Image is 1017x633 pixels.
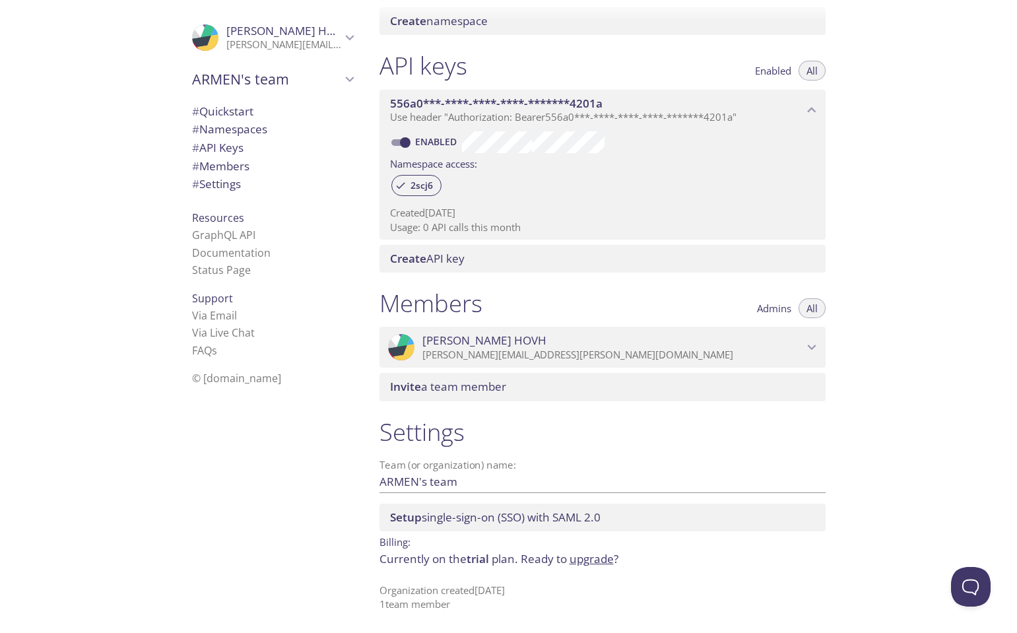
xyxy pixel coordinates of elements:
span: # [192,176,199,191]
div: Namespaces [181,120,364,139]
span: Ready to ? [521,551,618,566]
span: Quickstart [192,104,253,119]
p: Usage: 0 API calls this month [390,220,815,234]
div: ARMEN HOVH [181,16,364,59]
span: Settings [192,176,241,191]
h1: Members [379,288,482,318]
span: Resources [192,211,244,225]
div: ARMEN's team [181,62,364,96]
span: API Keys [192,140,244,155]
div: Invite a team member [379,373,826,401]
div: Create API Key [379,245,826,273]
p: Billing: [379,531,826,550]
div: Members [181,157,364,176]
label: Team (or organization) name: [379,460,517,470]
a: upgrade [570,551,614,566]
a: FAQ [192,343,217,358]
a: Via Email [192,308,237,323]
span: trial [467,551,489,566]
span: # [192,121,199,137]
p: [PERSON_NAME][EMAIL_ADDRESS][PERSON_NAME][DOMAIN_NAME] [226,38,341,51]
button: All [799,61,826,81]
label: Namespace access: [390,153,477,172]
div: Team Settings [181,175,364,193]
span: Create [390,251,426,266]
div: API Keys [181,139,364,157]
h1: API keys [379,51,467,81]
span: [PERSON_NAME] HOVH [422,333,546,348]
span: Namespaces [192,121,267,137]
span: Members [192,158,249,174]
span: Invite [390,379,421,394]
p: Currently on the plan. [379,550,826,568]
span: [PERSON_NAME] HOVH [226,23,350,38]
div: Setup SSO [379,504,826,531]
p: Created [DATE] [390,206,815,220]
div: Create namespace [379,7,826,35]
span: single-sign-on (SSO) with SAML 2.0 [390,510,601,525]
button: Admins [749,298,799,318]
a: Enabled [413,135,462,148]
span: # [192,104,199,119]
span: 2scj6 [403,180,441,191]
div: Quickstart [181,102,364,121]
h1: Settings [379,417,826,447]
span: Support [192,291,233,306]
a: Documentation [192,246,271,260]
span: API key [390,251,465,266]
span: Setup [390,510,422,525]
span: s [212,343,217,358]
span: # [192,140,199,155]
a: Status Page [192,263,251,277]
div: 2scj6 [391,175,442,196]
span: # [192,158,199,174]
button: All [799,298,826,318]
a: GraphQL API [192,228,255,242]
div: ARMEN HOVH [379,327,826,368]
p: [PERSON_NAME][EMAIL_ADDRESS][PERSON_NAME][DOMAIN_NAME] [422,349,803,362]
span: ARMEN's team [192,70,341,88]
p: Organization created [DATE] 1 team member [379,583,826,612]
span: a team member [390,379,506,394]
a: Via Live Chat [192,325,255,340]
span: © [DOMAIN_NAME] [192,371,281,385]
iframe: Help Scout Beacon - Open [951,567,991,607]
button: Enabled [747,61,799,81]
